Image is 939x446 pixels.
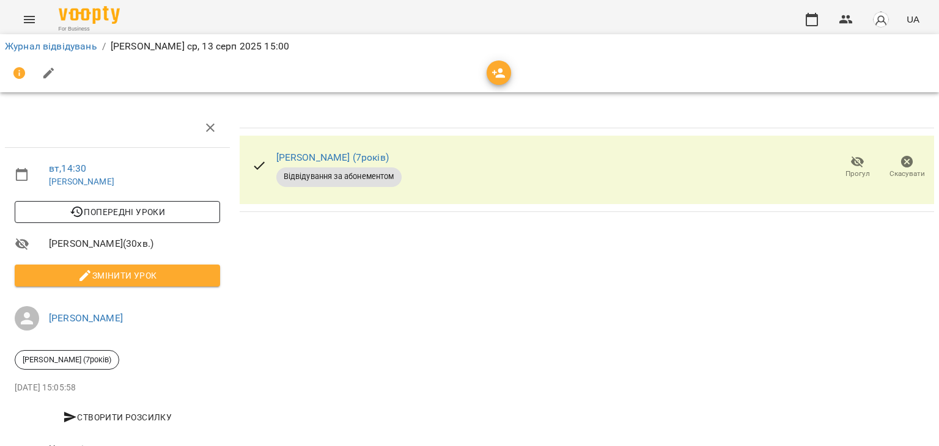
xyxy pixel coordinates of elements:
[872,11,889,28] img: avatar_s.png
[907,13,919,26] span: UA
[833,150,882,185] button: Прогул
[845,169,870,179] span: Прогул
[59,6,120,24] img: Voopty Logo
[5,40,97,52] a: Журнал відвідувань
[902,8,924,31] button: UA
[882,150,932,185] button: Скасувати
[49,177,114,186] a: [PERSON_NAME]
[889,169,925,179] span: Скасувати
[15,354,119,365] span: [PERSON_NAME] (7років)
[15,382,220,394] p: [DATE] 15:05:58
[15,201,220,223] button: Попередні уроки
[49,312,123,324] a: [PERSON_NAME]
[49,163,86,174] a: вт , 14:30
[15,265,220,287] button: Змінити урок
[24,268,210,283] span: Змінити урок
[15,5,44,34] button: Menu
[5,39,934,54] nav: breadcrumb
[15,350,119,370] div: [PERSON_NAME] (7років)
[59,25,120,33] span: For Business
[276,171,402,182] span: Відвідування за абонементом
[276,152,389,163] a: [PERSON_NAME] (7років)
[102,39,106,54] li: /
[20,410,215,425] span: Створити розсилку
[15,406,220,428] button: Створити розсилку
[24,205,210,219] span: Попередні уроки
[49,236,220,251] span: [PERSON_NAME] ( 30 хв. )
[111,39,289,54] p: [PERSON_NAME] ср, 13 серп 2025 15:00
